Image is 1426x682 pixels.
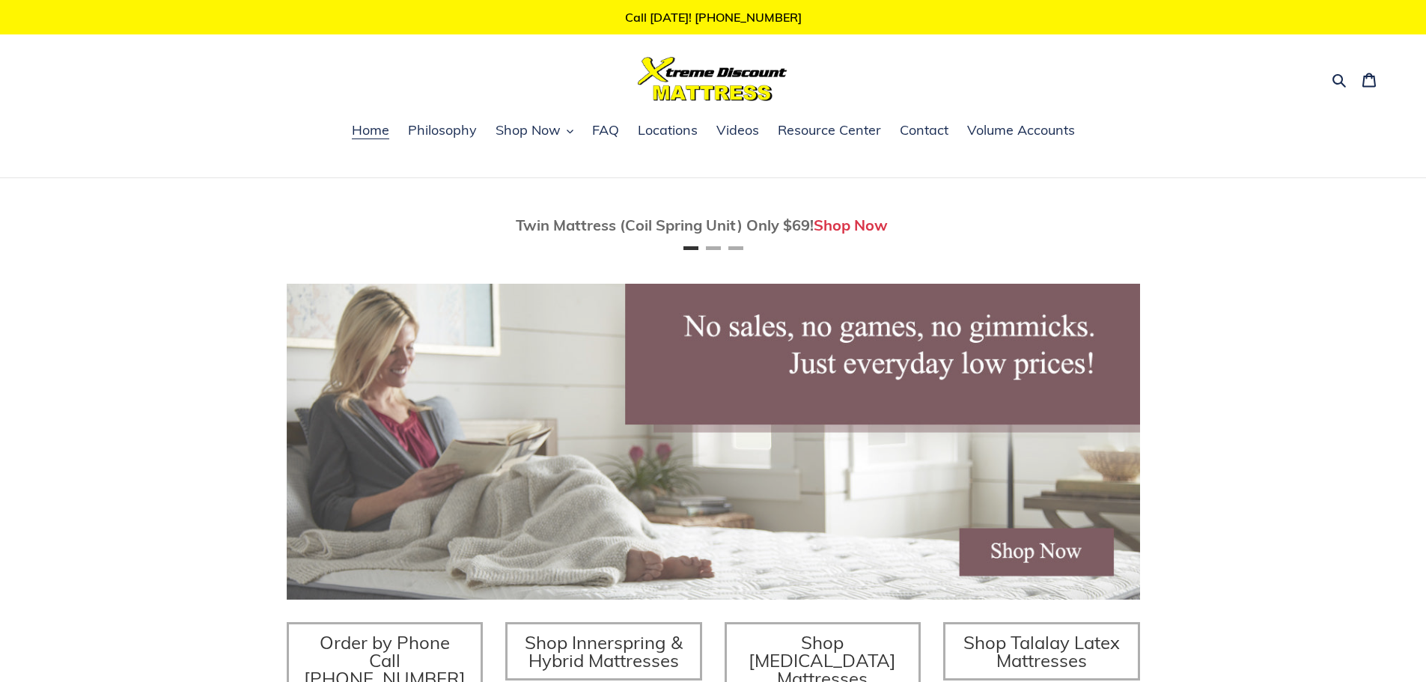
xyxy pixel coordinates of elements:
span: Locations [638,121,698,139]
button: Shop Now [488,120,581,142]
button: Page 1 [683,246,698,250]
span: Shop Talalay Latex Mattresses [963,631,1120,672]
a: Shop Now [814,216,888,234]
button: Page 2 [706,246,721,250]
span: Philosophy [408,121,477,139]
span: Videos [716,121,759,139]
img: herobannermay2022-1652879215306_1200x.jpg [287,284,1140,600]
button: Page 3 [728,246,743,250]
a: FAQ [585,120,627,142]
img: Xtreme Discount Mattress [638,57,787,101]
a: Home [344,120,397,142]
a: Philosophy [400,120,484,142]
span: Home [352,121,389,139]
a: Videos [709,120,767,142]
span: Resource Center [778,121,881,139]
a: Volume Accounts [960,120,1082,142]
span: FAQ [592,121,619,139]
span: Twin Mattress (Coil Spring Unit) Only $69! [516,216,814,234]
span: Volume Accounts [967,121,1075,139]
a: Resource Center [770,120,889,142]
a: Contact [892,120,956,142]
a: Locations [630,120,705,142]
a: Shop Innerspring & Hybrid Mattresses [505,622,702,681]
span: Shop Now [496,121,561,139]
a: Shop Talalay Latex Mattresses [943,622,1140,681]
span: Contact [900,121,948,139]
span: Shop Innerspring & Hybrid Mattresses [525,631,683,672]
